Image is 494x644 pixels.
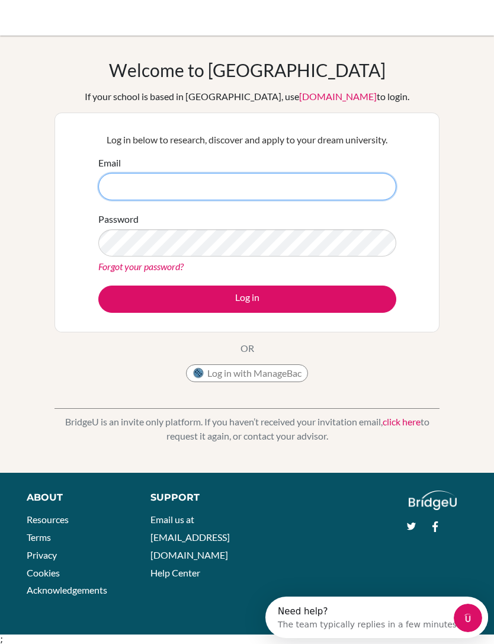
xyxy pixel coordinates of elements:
[150,491,237,505] div: Support
[27,584,107,595] a: Acknowledgements
[5,5,229,37] div: Open Intercom Messenger
[150,514,230,560] a: Email us at [EMAIL_ADDRESS][DOMAIN_NAME]
[85,89,409,104] div: If your school is based in [GEOGRAPHIC_DATA], use to login.
[454,604,482,632] iframe: Intercom live chat
[240,341,254,355] p: OR
[150,567,200,578] a: Help Center
[98,261,184,272] a: Forgot your password?
[98,286,396,313] button: Log in
[383,416,421,427] a: click here
[12,20,194,32] div: The team typically replies in a few minutes.
[109,59,386,81] h1: Welcome to [GEOGRAPHIC_DATA]
[265,597,488,638] iframe: Intercom live chat discovery launcher
[27,491,124,505] div: About
[186,364,308,382] button: Log in with ManageBac
[12,10,194,20] div: Need help?
[98,212,139,226] label: Password
[27,531,51,543] a: Terms
[98,156,121,170] label: Email
[409,491,457,510] img: logo_white@2x-f4f0deed5e89b7ecb1c2cc34c3e3d731f90f0f143d5ea2071677605dd97b5244.png
[27,549,57,560] a: Privacy
[299,91,377,102] a: [DOMAIN_NAME]
[98,133,396,147] p: Log in below to research, discover and apply to your dream university.
[27,514,69,525] a: Resources
[54,415,440,443] p: BridgeU is an invite only platform. If you haven’t received your invitation email, to request it ...
[27,567,60,578] a: Cookies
